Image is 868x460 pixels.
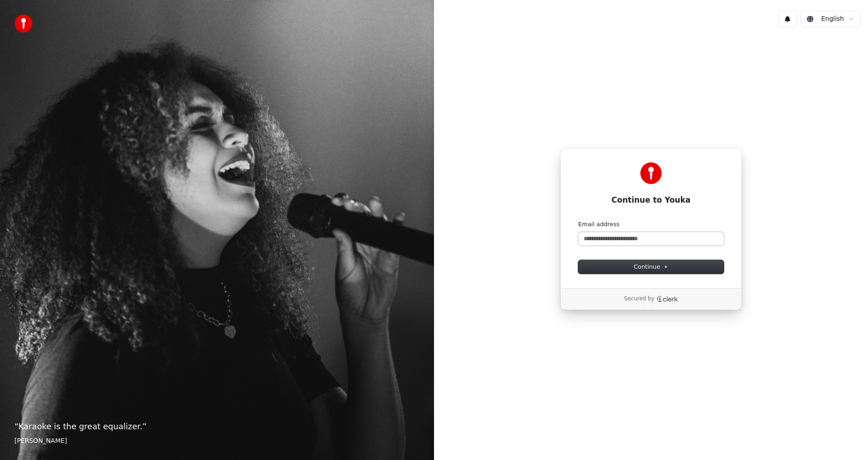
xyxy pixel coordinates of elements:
a: Clerk logo [656,296,678,302]
p: Secured by [624,295,654,303]
footer: [PERSON_NAME] [14,436,420,446]
label: Email address [578,220,619,228]
button: Continue [578,260,724,274]
p: “ Karaoke is the great equalizer. ” [14,420,420,433]
span: Continue [634,263,668,271]
img: Youka [640,162,662,184]
h1: Continue to Youka [578,195,724,206]
img: youka [14,14,33,33]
